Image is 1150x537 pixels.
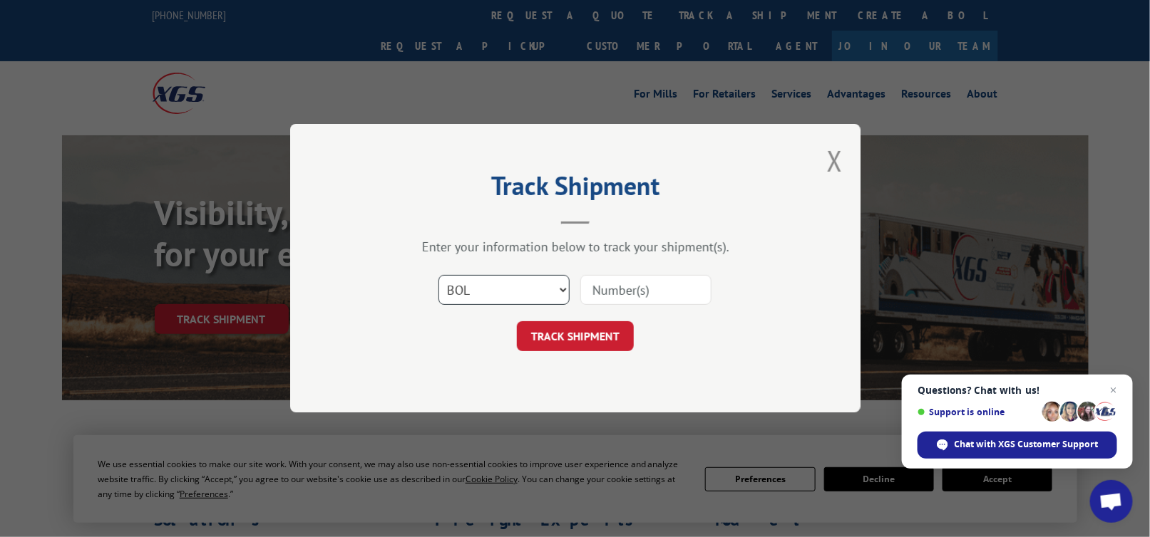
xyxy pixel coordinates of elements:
span: Close chat [1105,382,1122,399]
span: Chat with XGS Customer Support [955,438,1099,451]
div: Enter your information below to track your shipment(s). [361,239,789,256]
h2: Track Shipment [361,176,789,203]
button: TRACK SHIPMENT [517,322,634,352]
button: Close modal [827,142,843,179]
span: Support is online [918,407,1037,417]
span: Questions? Chat with us! [918,385,1117,396]
div: Open chat [1090,480,1133,523]
input: Number(s) [580,276,712,306]
div: Chat with XGS Customer Support [918,432,1117,459]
